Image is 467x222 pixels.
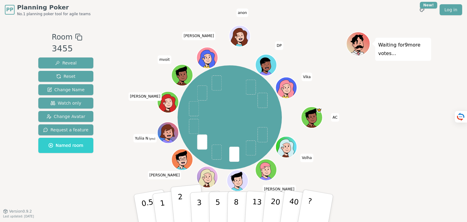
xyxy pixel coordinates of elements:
[420,2,437,9] div: New!
[47,113,85,120] span: Change Avatar
[3,209,32,214] button: Version0.9.2
[52,32,72,43] span: Room
[55,60,77,66] span: Reveal
[38,138,93,153] button: Named room
[158,123,178,143] button: Click to change your avatar
[417,4,427,15] button: New!
[275,41,283,50] span: Click to change your name
[182,32,216,40] span: Click to change your name
[128,92,162,101] span: Click to change your name
[316,107,322,113] span: AC is the host
[236,9,248,17] span: Click to change your name
[38,84,93,95] button: Change Name
[47,87,85,93] span: Change Name
[158,55,171,64] span: Click to change your name
[6,6,13,13] span: PP
[50,100,81,106] span: Watch only
[262,185,296,193] span: Click to change your name
[5,3,91,16] a: PPPlanning PokerNo.1 planning poker tool for agile teams
[331,113,339,122] span: Click to change your name
[300,154,313,162] span: Click to change your name
[378,41,428,58] p: Waiting for 9 more votes...
[38,111,93,122] button: Change Avatar
[9,209,32,214] span: Version 0.9.2
[38,124,93,135] button: Request a feature
[38,98,93,109] button: Watch only
[148,171,181,179] span: Click to change your name
[52,43,82,55] div: 3455
[17,3,91,12] span: Planning Poker
[3,215,34,218] span: Last updated: [DATE]
[48,142,83,148] span: Named room
[43,127,88,133] span: Request a feature
[56,73,75,79] span: Reset
[38,57,93,68] button: Reveal
[440,4,462,15] a: Log in
[133,134,157,143] span: Click to change your name
[148,137,155,140] span: (you)
[302,73,312,81] span: Click to change your name
[38,71,93,82] button: Reset
[17,12,91,16] span: No.1 planning poker tool for agile teams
